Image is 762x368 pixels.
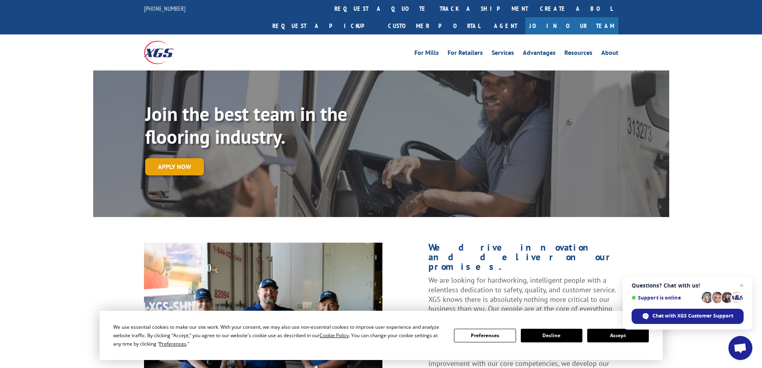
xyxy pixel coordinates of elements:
[521,329,582,342] button: Decline
[525,17,618,34] a: Join Our Team
[145,158,204,175] a: Apply now
[737,281,746,290] span: Close chat
[266,17,382,34] a: Request a pickup
[428,275,618,330] p: We are looking for hardworking, intelligent people with a relentless dedication to safety, qualit...
[145,101,347,149] strong: Join the best team in the flooring industry.
[144,4,186,12] a: [PHONE_NUMBER]
[414,50,439,58] a: For Mills
[523,50,556,58] a: Advantages
[601,50,618,58] a: About
[632,309,744,324] div: Chat with XGS Customer Support
[320,332,349,339] span: Cookie Policy
[113,323,444,348] div: We use essential cookies to make our site work. With your consent, we may also use non-essential ...
[448,50,483,58] a: For Retailers
[454,329,516,342] button: Preferences
[100,311,663,360] div: Cookie Consent Prompt
[486,17,525,34] a: Agent
[564,50,592,58] a: Resources
[587,329,649,342] button: Accept
[652,312,733,320] span: Chat with XGS Customer Support
[159,340,186,347] span: Preferences
[632,295,699,301] span: Support is online
[382,17,486,34] a: Customer Portal
[428,243,618,275] h1: We drive innovation and deliver on our promises.
[492,50,514,58] a: Services
[728,336,752,360] div: Open chat
[632,282,744,289] span: Questions? Chat with us!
